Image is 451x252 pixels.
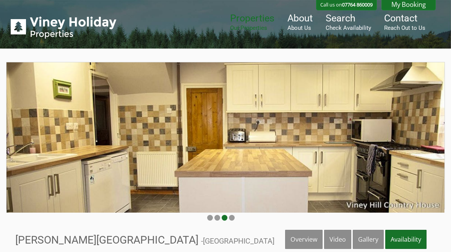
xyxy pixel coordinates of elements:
[287,13,313,31] a: AboutAbout Us
[11,16,117,39] img: Viney Holiday Properties
[326,24,371,31] small: Check Availability
[342,2,373,8] a: 07764 860009
[320,2,373,8] p: Call us on
[230,24,274,31] small: Our Properties
[15,234,201,246] a: [PERSON_NAME][GEOGRAPHIC_DATA]
[384,24,425,31] small: Reach Out to Us
[287,24,313,31] small: About Us
[203,237,274,245] a: [GEOGRAPHIC_DATA]
[285,230,323,249] a: Overview
[353,230,384,249] a: Gallery
[324,230,351,249] a: Video
[385,230,427,249] a: Availability
[15,234,198,246] span: [PERSON_NAME][GEOGRAPHIC_DATA]
[230,13,274,31] a: PropertiesOur Properties
[201,237,274,245] span: -
[326,13,371,31] a: SearchCheck Availability
[384,13,425,31] a: ContactReach Out to Us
